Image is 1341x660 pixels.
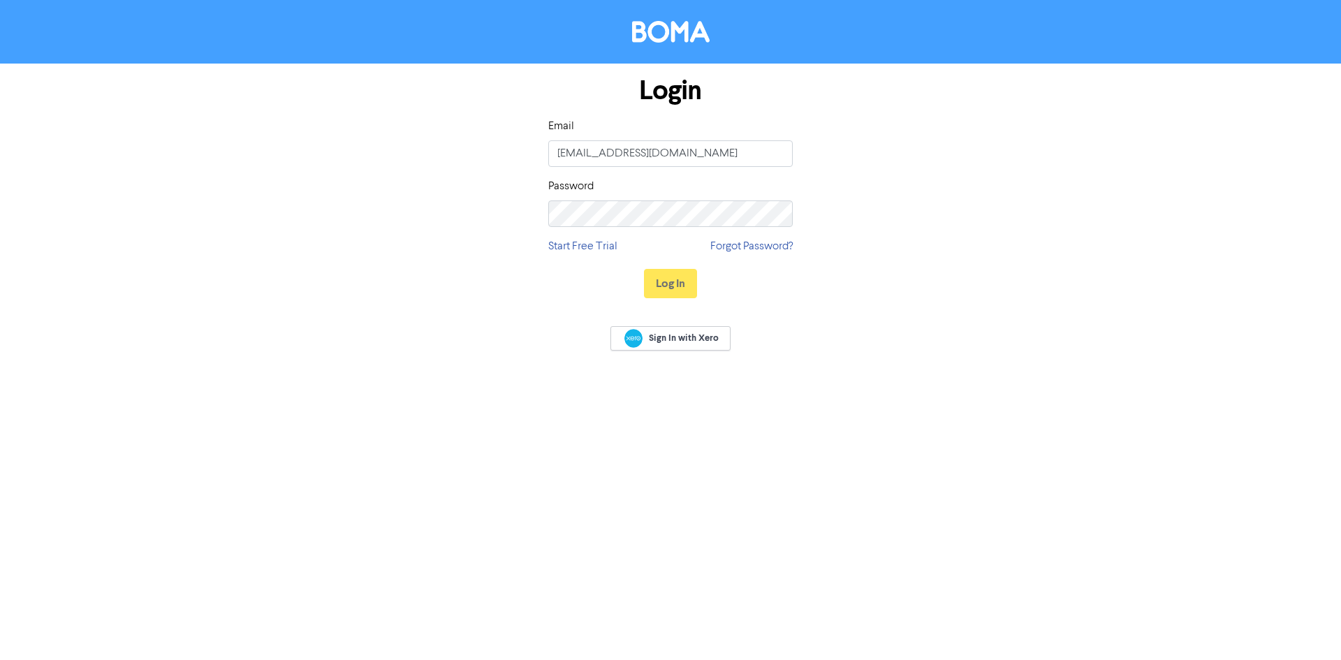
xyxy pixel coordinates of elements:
[710,238,793,255] a: Forgot Password?
[548,238,617,255] a: Start Free Trial
[548,75,793,107] h1: Login
[610,326,731,351] a: Sign In with Xero
[649,332,719,344] span: Sign In with Xero
[624,329,643,348] img: Xero logo
[548,118,574,135] label: Email
[644,269,697,298] button: Log In
[632,21,710,43] img: BOMA Logo
[548,178,594,195] label: Password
